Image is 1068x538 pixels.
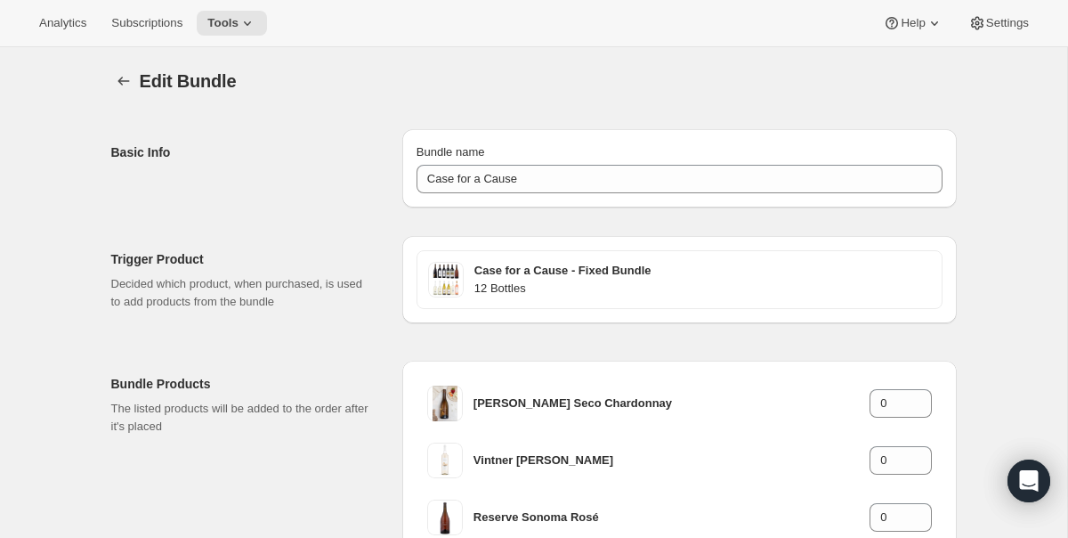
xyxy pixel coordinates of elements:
p: The listed products will be added to the order after it's placed [111,400,374,436]
div: Open Intercom Messenger [1007,460,1050,502]
span: Analytics [39,16,86,30]
button: Help [872,11,953,36]
button: Tools [197,11,267,36]
h2: Bundle Products [111,375,374,393]
h3: Vintner [PERSON_NAME] [473,452,870,469]
p: Decided which product, when purchased, is used to add products from the bundle [111,275,374,311]
h3: [PERSON_NAME] Seco Chardonnay [473,395,870,412]
span: Edit Bundle [140,71,237,91]
button: Subscriptions [101,11,193,36]
h2: Trigger Product [111,250,374,268]
span: Bundle name [417,145,485,159]
button: Analytics [28,11,97,36]
span: Settings [986,16,1029,30]
img: 2023-vintner-Pinot-Grigio-pdp1.png [427,443,463,478]
h4: 12 Bottles [474,280,931,298]
span: Help [901,16,925,30]
h3: Reserve Sonoma Rosé [473,509,870,526]
h2: Basic Info [111,143,374,161]
span: Subscriptions [111,16,182,30]
span: Tools [207,16,239,30]
button: Settings [958,11,1040,36]
input: ie. Smoothie box [417,165,943,193]
h3: Case for a Cause - Fixed Bundle [474,262,931,280]
button: Bundles [111,69,136,94]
